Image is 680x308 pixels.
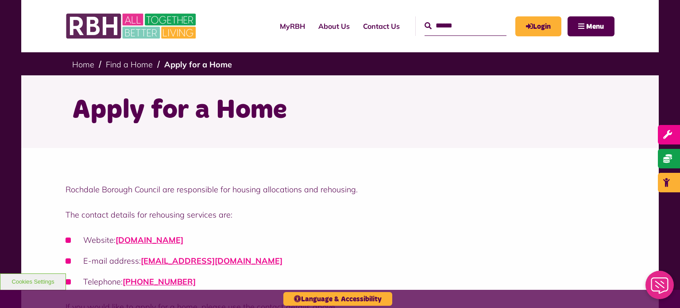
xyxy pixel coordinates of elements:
[568,16,614,36] button: Navigation
[515,16,561,36] a: MyRBH
[66,234,614,246] li: Website:
[72,59,94,70] a: Home
[640,268,680,308] iframe: Netcall Web Assistant for live chat
[586,23,604,30] span: Menu
[273,14,312,38] a: MyRBH
[66,255,614,267] li: E-mail address:
[66,209,614,221] p: The contact details for rehousing services are:
[425,16,506,35] input: Search
[72,93,608,128] h1: Apply for a Home
[283,292,392,306] button: Language & Accessibility
[312,14,356,38] a: About Us
[123,277,196,287] a: call 0300 303 8874
[356,14,406,38] a: Contact Us
[66,276,614,288] li: Telephone:
[164,59,232,70] a: Apply for a Home
[141,256,282,266] a: [EMAIL_ADDRESS][DOMAIN_NAME]
[66,183,614,195] p: Rochdale Borough Council are responsible for housing allocations and rehousing.
[66,9,198,43] img: RBH
[106,59,153,70] a: Find a Home
[116,235,183,245] a: [DOMAIN_NAME]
